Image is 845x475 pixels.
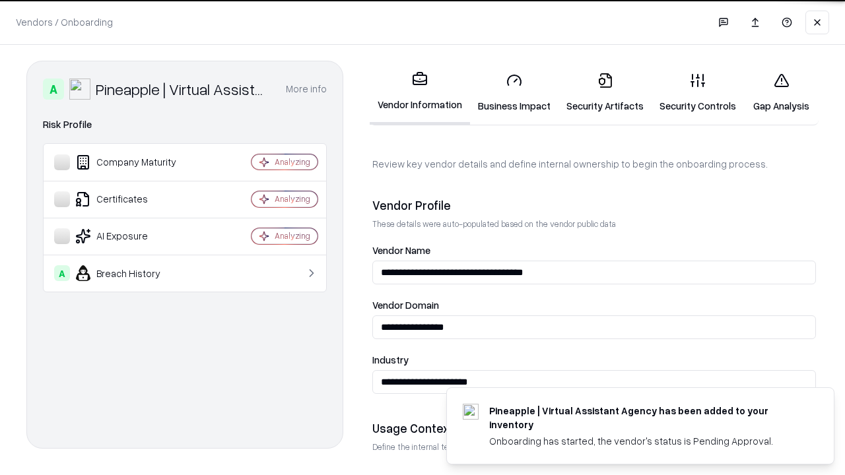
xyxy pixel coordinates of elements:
[372,218,816,230] p: These details were auto-populated based on the vendor public data
[275,230,310,241] div: Analyzing
[744,62,819,123] a: Gap Analysis
[43,117,327,133] div: Risk Profile
[54,265,212,281] div: Breach History
[372,245,816,255] label: Vendor Name
[286,77,327,101] button: More info
[43,79,64,100] div: A
[54,265,70,281] div: A
[372,197,816,213] div: Vendor Profile
[16,15,113,29] p: Vendors / Onboarding
[275,193,310,205] div: Analyzing
[275,156,310,168] div: Analyzing
[372,157,816,171] p: Review key vendor details and define internal ownership to begin the onboarding process.
[54,154,212,170] div: Company Maturity
[652,62,744,123] a: Security Controls
[372,300,816,310] label: Vendor Domain
[372,441,816,453] p: Define the internal team and reason for using this vendor. This helps assess business relevance a...
[69,79,90,100] img: Pineapple | Virtual Assistant Agency
[54,228,212,244] div: AI Exposure
[372,420,816,436] div: Usage Context
[370,61,470,125] a: Vendor Information
[489,404,802,431] div: Pineapple | Virtual Assistant Agency has been added to your inventory
[54,191,212,207] div: Certificates
[96,79,270,100] div: Pineapple | Virtual Assistant Agency
[558,62,652,123] a: Security Artifacts
[470,62,558,123] a: Business Impact
[463,404,479,420] img: trypineapple.com
[372,355,816,365] label: Industry
[489,434,802,448] div: Onboarding has started, the vendor's status is Pending Approval.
